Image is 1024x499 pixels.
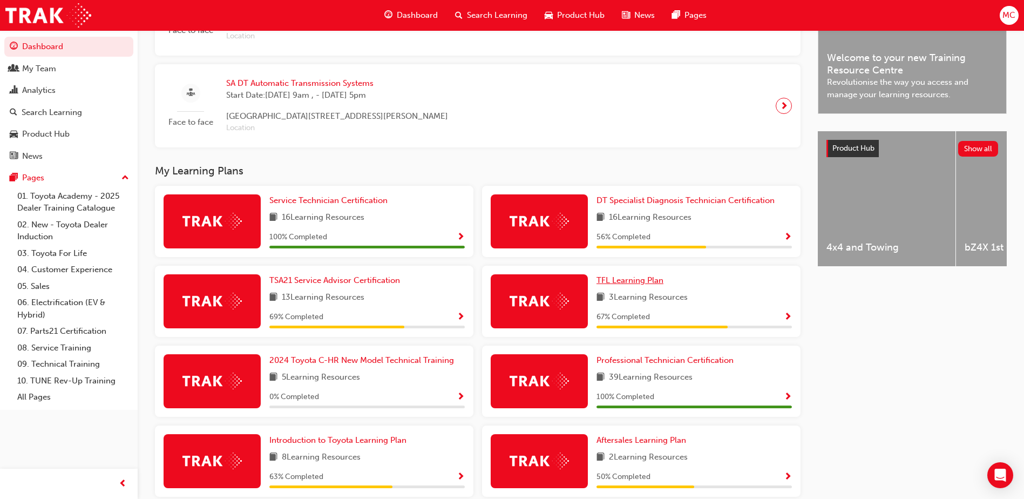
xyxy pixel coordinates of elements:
[596,195,775,205] span: DT Specialist Diagnosis Technician Certification
[784,470,792,484] button: Show Progress
[269,435,406,445] span: Introduction to Toyota Learning Plan
[596,275,663,285] span: TFL Learning Plan
[13,294,133,323] a: 06. Electrification (EV & Hybrid)
[596,354,738,367] a: Professional Technician Certification
[10,173,18,183] span: pages-icon
[455,9,463,22] span: search-icon
[4,37,133,57] a: Dashboard
[269,231,327,244] span: 100 % Completed
[596,471,650,483] span: 50 % Completed
[13,188,133,217] a: 01. Toyota Academy - 2025 Dealer Training Catalogue
[182,453,242,469] img: Trak
[784,473,792,482] span: Show Progress
[5,3,91,28] a: Trak
[13,373,133,389] a: 10. TUNE Rev-Up Training
[226,110,448,123] span: [GEOGRAPHIC_DATA][STREET_ADDRESS][PERSON_NAME]
[596,451,605,464] span: book-icon
[784,393,792,402] span: Show Progress
[609,371,693,385] span: 39 Learning Resources
[596,311,650,323] span: 67 % Completed
[557,9,605,22] span: Product Hub
[457,313,465,322] span: Show Progress
[269,274,404,287] a: TSA21 Service Advisor Certification
[457,390,465,404] button: Show Progress
[672,9,680,22] span: pages-icon
[780,98,788,113] span: next-icon
[663,4,715,26] a: pages-iconPages
[4,124,133,144] a: Product Hub
[4,80,133,100] a: Analytics
[596,355,734,365] span: Professional Technician Certification
[121,171,129,185] span: up-icon
[269,275,400,285] span: TSA21 Service Advisor Certification
[510,293,569,309] img: Trak
[13,389,133,406] a: All Pages
[784,231,792,244] button: Show Progress
[545,9,553,22] span: car-icon
[1002,9,1015,22] span: MC
[269,371,277,385] span: book-icon
[596,391,654,403] span: 100 % Completed
[4,103,133,123] a: Search Learning
[119,477,127,491] span: prev-icon
[596,194,779,207] a: DT Specialist Diagnosis Technician Certification
[10,152,18,161] span: news-icon
[536,4,613,26] a: car-iconProduct Hub
[376,4,446,26] a: guage-iconDashboard
[269,471,323,483] span: 63 % Completed
[510,213,569,230] img: Trak
[510,453,569,469] img: Trak
[596,434,690,447] a: Aftersales Learning Plan
[22,172,44,184] div: Pages
[634,9,655,22] span: News
[226,30,448,43] span: Location
[182,373,242,389] img: Trak
[226,77,448,90] span: SA DT Automatic Transmission Systems
[609,451,688,464] span: 2 Learning Resources
[4,168,133,188] button: Pages
[446,4,536,26] a: search-iconSearch Learning
[269,451,277,464] span: book-icon
[596,291,605,305] span: book-icon
[182,213,242,230] img: Trak
[13,217,133,245] a: 02. New - Toyota Dealer Induction
[22,106,82,119] div: Search Learning
[784,313,792,322] span: Show Progress
[269,211,277,225] span: book-icon
[164,73,792,139] a: Face to faceSA DT Automatic Transmission SystemsStart Date:[DATE] 9am , - [DATE] 5pm[GEOGRAPHIC_D...
[182,293,242,309] img: Trak
[832,144,874,153] span: Product Hub
[987,462,1013,488] div: Open Intercom Messenger
[155,165,801,177] h3: My Learning Plans
[269,354,458,367] a: 2024 Toyota C-HR New Model Technical Training
[10,108,17,118] span: search-icon
[596,231,650,244] span: 56 % Completed
[384,9,392,22] span: guage-icon
[269,434,411,447] a: Introduction to Toyota Learning Plan
[827,52,998,76] span: Welcome to your new Training Resource Centre
[269,311,323,323] span: 69 % Completed
[467,9,527,22] span: Search Learning
[269,355,454,365] span: 2024 Toyota C-HR New Model Technical Training
[13,261,133,278] a: 04. Customer Experience
[269,195,388,205] span: Service Technician Certification
[4,35,133,168] button: DashboardMy TeamAnalyticsSearch LearningProduct HubNews
[13,323,133,340] a: 07. Parts21 Certification
[826,241,947,254] span: 4x4 and Towing
[622,9,630,22] span: news-icon
[609,291,688,305] span: 3 Learning Resources
[269,391,319,403] span: 0 % Completed
[282,291,364,305] span: 13 Learning Resources
[457,233,465,242] span: Show Progress
[826,140,998,157] a: Product HubShow all
[457,470,465,484] button: Show Progress
[13,245,133,262] a: 03. Toyota For Life
[10,130,18,139] span: car-icon
[269,291,277,305] span: book-icon
[784,311,792,324] button: Show Progress
[958,141,999,157] button: Show all
[282,371,360,385] span: 5 Learning Resources
[22,128,70,140] div: Product Hub
[609,211,691,225] span: 16 Learning Resources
